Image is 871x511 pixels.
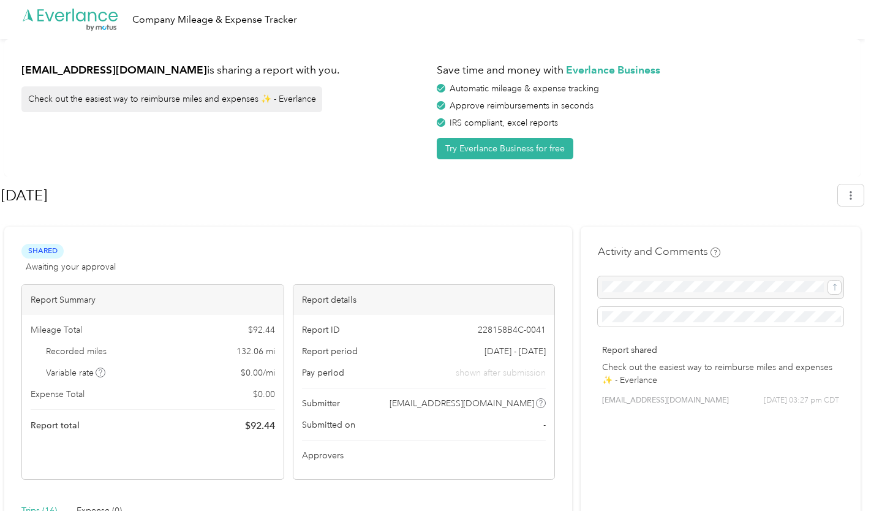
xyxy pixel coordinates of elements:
span: Report total [31,419,80,432]
span: 228158B4C-0041 [478,324,546,336]
span: - [543,418,546,431]
h1: Sep 2025 [1,181,829,210]
strong: [EMAIL_ADDRESS][DOMAIN_NAME] [21,63,207,76]
span: [EMAIL_ADDRESS][DOMAIN_NAME] [390,397,534,410]
span: [EMAIL_ADDRESS][DOMAIN_NAME] [602,395,729,406]
span: Submitted on [302,418,355,431]
p: Report shared [602,344,839,357]
span: IRS compliant, excel reports [450,118,558,128]
div: Company Mileage & Expense Tracker [132,12,297,28]
h1: Save time and money with [437,62,843,78]
span: Report ID [302,324,340,336]
span: [DATE] 03:27 pm CDT [764,395,839,406]
span: $ 92.44 [248,324,275,336]
span: Awaiting your approval [26,260,116,273]
span: Report period [302,345,358,358]
span: $ 92.44 [245,418,275,433]
span: Approve reimbursements in seconds [450,100,594,111]
span: Variable rate [46,366,106,379]
h4: Activity and Comments [598,244,720,259]
span: Expense Total [31,388,85,401]
div: Report details [293,285,555,315]
span: 132.06 mi [236,345,275,358]
span: Submitter [302,397,340,410]
span: Shared [21,244,64,258]
h1: is sharing a report with you. [21,62,428,78]
span: shown after submission [456,366,546,379]
span: Mileage Total [31,324,82,336]
span: [DATE] - [DATE] [485,345,546,358]
button: Try Everlance Business for free [437,138,573,159]
strong: Everlance Business [566,63,660,76]
div: Report Summary [22,285,284,315]
span: $ 0.00 / mi [241,366,275,379]
span: Pay period [302,366,344,379]
span: Approvers [302,449,344,462]
div: Check out the easiest way to reimburse miles and expenses ✨ - Everlance [21,86,322,112]
p: Check out the easiest way to reimburse miles and expenses ✨ - Everlance [602,361,839,387]
span: Automatic mileage & expense tracking [450,83,599,94]
span: $ 0.00 [253,388,275,401]
span: Recorded miles [46,345,107,358]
